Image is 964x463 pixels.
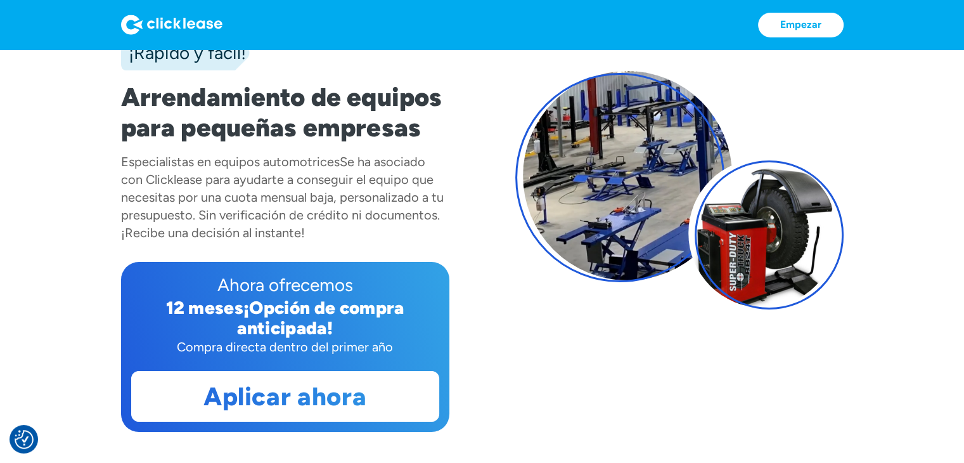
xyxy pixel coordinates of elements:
[132,372,439,421] a: Aplicar ahora
[237,297,404,339] font: ¡Opción de compra anticipada!
[780,18,821,30] font: Empezar
[203,381,366,412] font: Aplicar ahora
[121,15,222,35] img: Logo
[121,82,442,143] font: Arrendamiento de equipos para pequeñas empresas
[129,42,246,63] font: ¡Rápido y fácil!
[758,13,844,37] a: Empezar
[165,297,243,318] font: 12 meses
[177,339,393,355] font: Compra directa dentro del primer año
[15,430,34,449] button: Preferencias de consentimiento
[217,274,353,296] font: Ahora ofrecemos
[15,430,34,449] img: Revisar el botón de consentimiento
[121,154,444,240] font: Se ha asociado con Clicklease para ayudarte a conseguir el equipo que necesitas por una cuota men...
[121,154,340,169] font: Especialistas en equipos automotrices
